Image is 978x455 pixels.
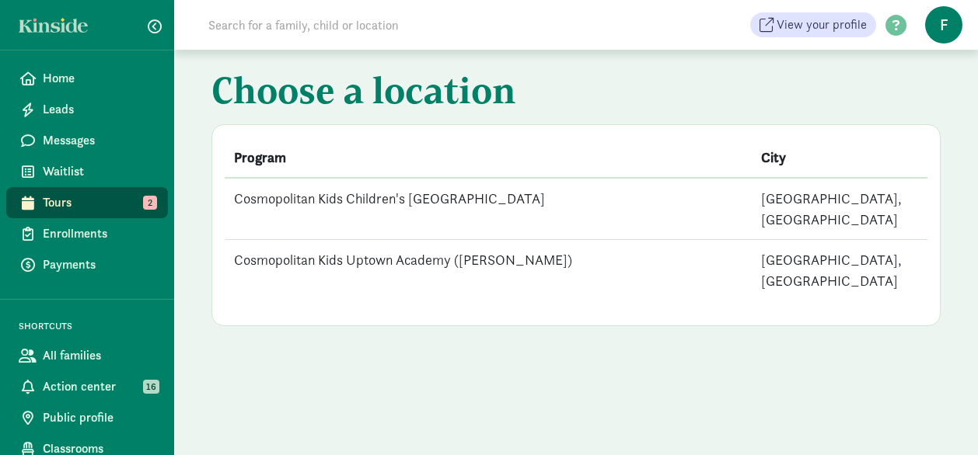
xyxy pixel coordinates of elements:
span: 2 [143,196,157,210]
th: City [752,137,927,178]
td: Cosmopolitan Kids Uptown Academy ([PERSON_NAME]) [225,240,752,301]
th: Program [225,137,752,178]
h1: Choose a location [211,68,941,118]
input: Search for a family, child or location [199,9,635,40]
a: Tours 2 [6,187,168,218]
span: 16 [143,380,159,394]
td: [GEOGRAPHIC_DATA], [GEOGRAPHIC_DATA] [752,178,927,240]
span: Leads [43,100,155,119]
span: Payments [43,255,155,274]
a: Payments [6,249,168,280]
span: All families [43,346,155,365]
span: Enrollments [43,224,155,243]
a: View your profile [750,12,876,37]
span: Action center [43,377,155,396]
span: Waitlist [43,162,155,181]
span: View your profile [777,16,867,34]
a: Action center 16 [6,371,168,402]
span: Tours [43,193,155,212]
a: Messages [6,125,168,156]
a: Public profile [6,402,168,433]
a: All families [6,340,168,371]
a: Enrollments [6,218,168,249]
a: Home [6,63,168,94]
iframe: Chat Widget [900,380,978,455]
a: Waitlist [6,156,168,187]
span: Messages [43,131,155,150]
a: Leads [6,94,168,125]
span: f [925,6,962,43]
td: Cosmopolitan Kids Children's [GEOGRAPHIC_DATA] [225,178,752,240]
span: Public profile [43,408,155,427]
span: Home [43,69,155,88]
td: [GEOGRAPHIC_DATA], [GEOGRAPHIC_DATA] [752,240,927,301]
